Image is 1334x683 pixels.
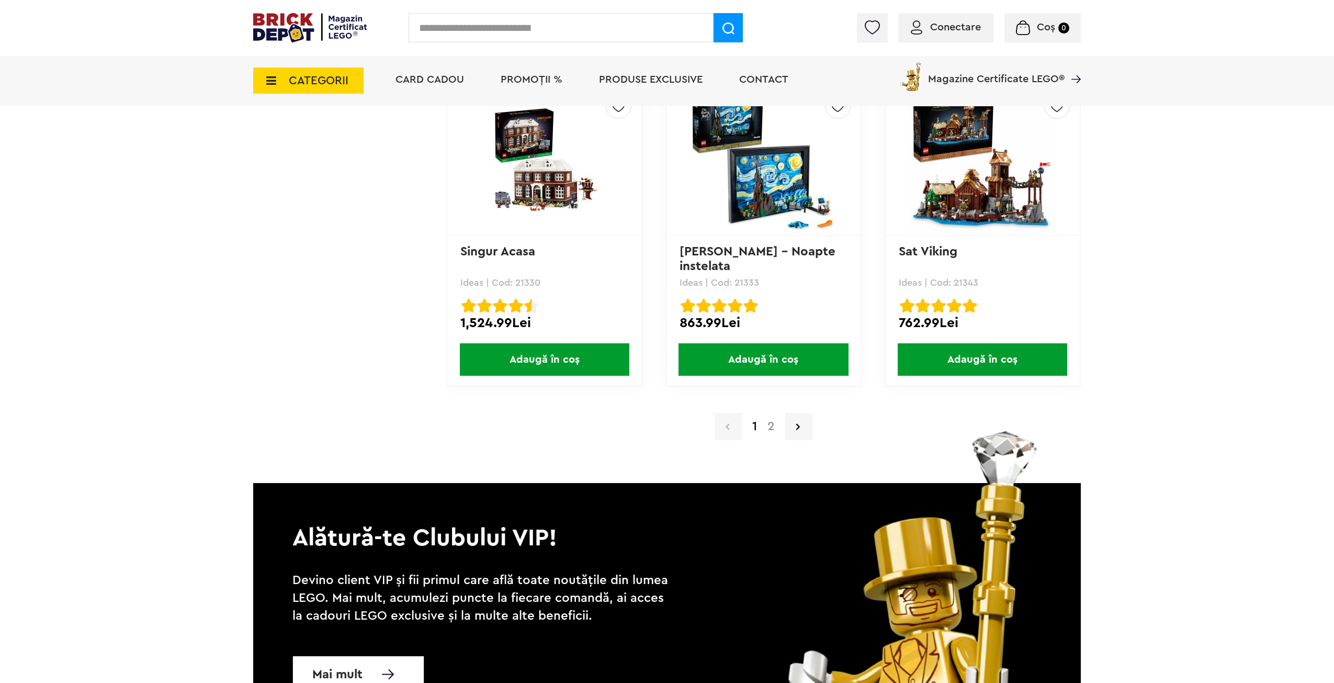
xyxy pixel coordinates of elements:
[501,74,562,85] a: PROMOȚII %
[382,669,394,679] img: Mai multe informatii
[524,298,539,313] img: Evaluare cu stele
[493,298,507,313] img: Evaluare cu stele
[743,298,758,313] img: Evaluare cu stele
[900,298,914,313] img: Evaluare cu stele
[292,572,674,625] p: Devino client VIP și fii primul care află toate noutățile din lumea LEGO. Mai mult, acumulezi pun...
[963,298,977,313] img: Evaluare cu stele
[712,298,727,313] img: Evaluare cu stele
[460,245,535,258] a: Singur Acasa
[253,483,1081,554] p: Alătură-te Clubului VIP!
[899,316,1067,330] div: 762.99Lei
[447,343,641,376] a: Adaugă în coș
[947,298,962,313] img: Evaluare cu stele
[899,245,957,258] a: Sat Viking
[899,278,1067,287] p: Ideas | Cod: 21343
[680,245,839,273] a: [PERSON_NAME] - Noapte instelata
[680,316,847,330] div: 863.99Lei
[728,298,742,313] img: Evaluare cu stele
[898,343,1067,376] span: Adaugă în coș
[471,107,618,212] img: Singur Acasa
[289,75,348,86] span: CATEGORII
[679,343,848,376] span: Adaugă în coș
[931,298,946,313] img: Evaluare cu stele
[1065,60,1081,71] a: Magazine Certificate LEGO®
[911,22,981,32] a: Conectare
[690,86,836,233] img: Vincent van Gogh - Noapte instelata
[312,669,363,680] span: Mai mult
[785,413,812,440] a: Pagina urmatoare
[680,278,847,287] p: Ideas | Cod: 21333
[1037,22,1055,32] span: Coș
[909,86,1056,233] img: Sat Viking
[930,22,981,32] span: Conectare
[666,343,861,376] a: Adaugă în coș
[460,278,628,287] p: Ideas | Cod: 21330
[508,298,523,313] img: Evaluare cu stele
[696,298,711,313] img: Evaluare cu stele
[395,74,464,85] a: Card Cadou
[747,420,762,433] strong: 1
[739,74,788,85] a: Contact
[1058,23,1069,33] small: 0
[461,298,476,313] img: Evaluare cu stele
[681,298,695,313] img: Evaluare cu stele
[928,60,1065,84] span: Magazine Certificate LEGO®
[915,298,930,313] img: Evaluare cu stele
[460,343,629,376] span: Adaugă în coș
[886,343,1080,376] a: Adaugă în coș
[477,298,492,313] img: Evaluare cu stele
[762,420,780,433] a: 2
[599,74,703,85] a: Produse exclusive
[460,316,628,330] div: 1,524.99Lei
